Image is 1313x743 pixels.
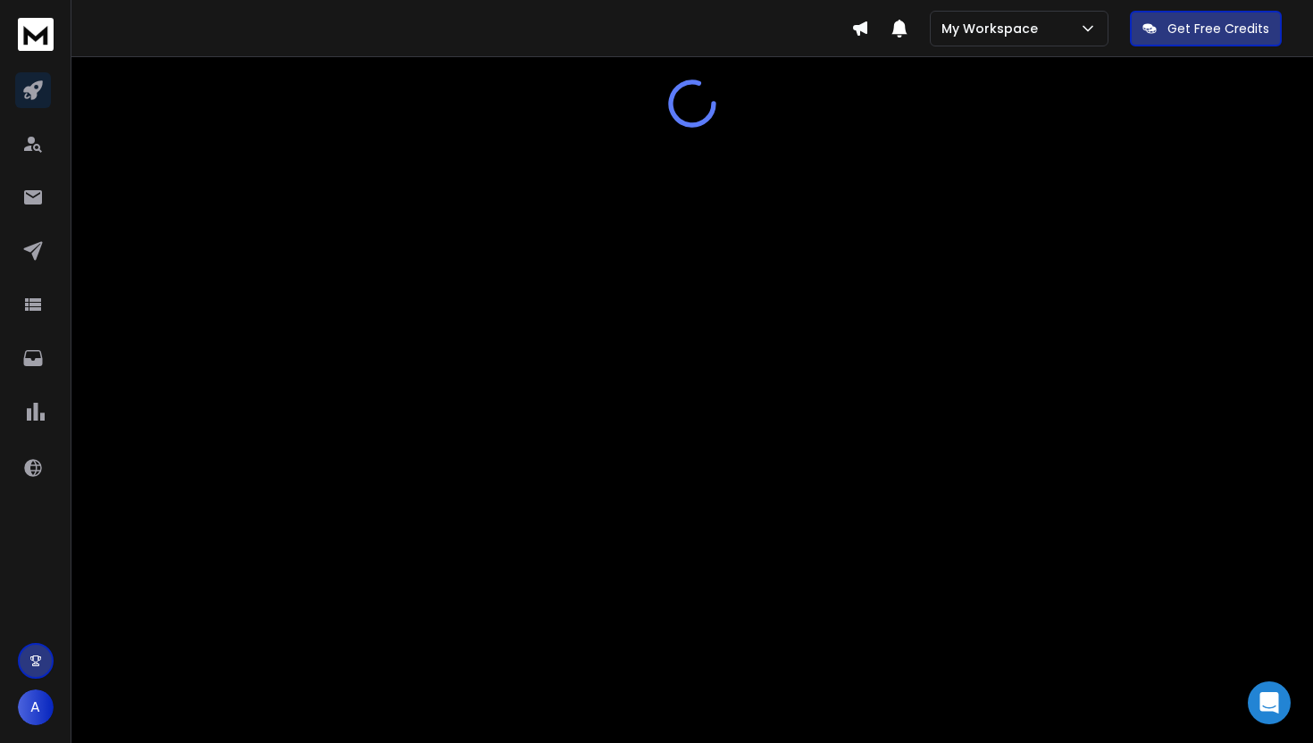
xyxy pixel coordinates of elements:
button: A [18,689,54,725]
p: My Workspace [941,20,1045,38]
div: Open Intercom Messenger [1248,681,1291,724]
button: Get Free Credits [1130,11,1282,46]
img: logo [18,18,54,51]
p: Get Free Credits [1167,20,1269,38]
